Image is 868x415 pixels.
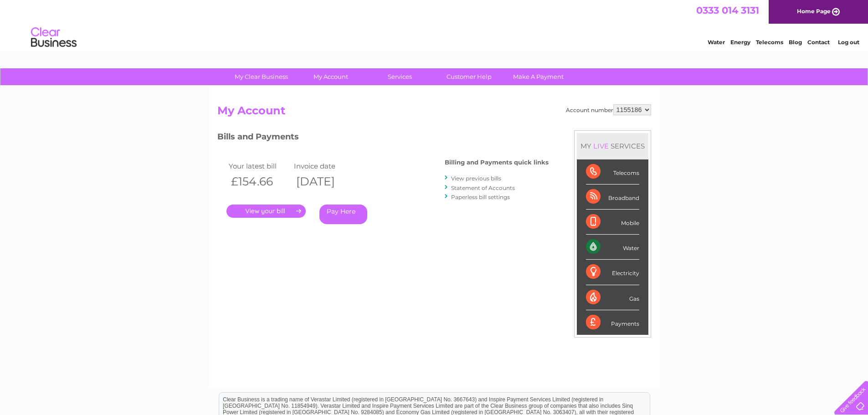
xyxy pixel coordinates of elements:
[807,39,830,46] a: Contact
[708,39,725,46] a: Water
[451,175,501,182] a: View previous bills
[292,160,357,172] td: Invoice date
[586,235,639,260] div: Water
[586,260,639,285] div: Electricity
[756,39,783,46] a: Telecoms
[730,39,750,46] a: Energy
[586,285,639,310] div: Gas
[591,142,611,150] div: LIVE
[217,104,651,122] h2: My Account
[224,68,299,85] a: My Clear Business
[566,104,651,115] div: Account number
[431,68,507,85] a: Customer Help
[501,68,576,85] a: Make A Payment
[445,159,549,166] h4: Billing and Payments quick links
[293,68,368,85] a: My Account
[31,24,77,51] img: logo.png
[451,194,510,200] a: Paperless bill settings
[586,210,639,235] div: Mobile
[451,184,515,191] a: Statement of Accounts
[219,5,650,44] div: Clear Business is a trading name of Verastar Limited (registered in [GEOGRAPHIC_DATA] No. 3667643...
[226,172,292,191] th: £154.66
[696,5,759,16] a: 0333 014 3131
[577,133,648,159] div: MY SERVICES
[789,39,802,46] a: Blog
[586,184,639,210] div: Broadband
[226,160,292,172] td: Your latest bill
[226,205,306,218] a: .
[292,172,357,191] th: [DATE]
[217,130,549,146] h3: Bills and Payments
[319,205,367,224] a: Pay Here
[586,310,639,335] div: Payments
[586,159,639,184] div: Telecoms
[362,68,437,85] a: Services
[838,39,859,46] a: Log out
